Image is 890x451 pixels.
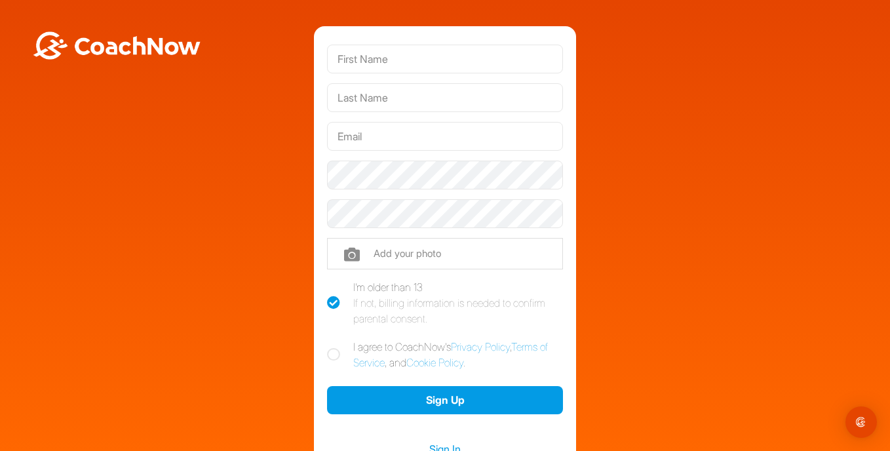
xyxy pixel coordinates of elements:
[353,295,563,326] div: If not, billing information is needed to confirm parental consent.
[327,386,563,414] button: Sign Up
[353,279,563,326] div: I'm older than 13
[327,339,563,370] label: I agree to CoachNow's , , and .
[31,31,202,60] img: BwLJSsUCoWCh5upNqxVrqldRgqLPVwmV24tXu5FoVAoFEpwwqQ3VIfuoInZCoVCoTD4vwADAC3ZFMkVEQFDAAAAAElFTkSuQmCC
[406,356,463,369] a: Cookie Policy
[327,122,563,151] input: Email
[327,45,563,73] input: First Name
[451,340,510,353] a: Privacy Policy
[845,406,877,438] div: Open Intercom Messenger
[327,83,563,112] input: Last Name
